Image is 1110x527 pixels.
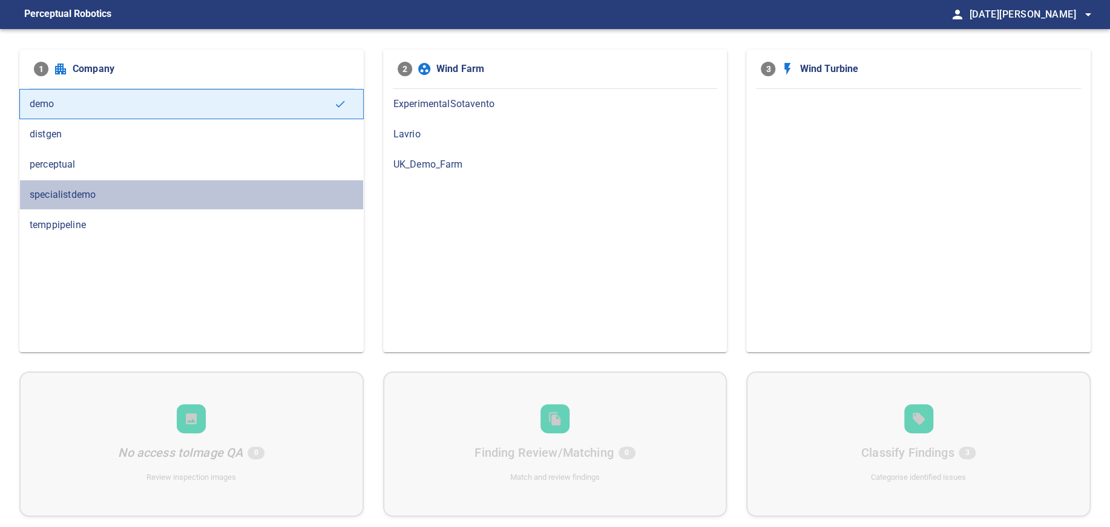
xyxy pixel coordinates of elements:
[964,2,1095,27] button: [DATE][PERSON_NAME]
[393,127,717,142] span: Lavrio
[969,6,1095,23] span: [DATE][PERSON_NAME]
[383,149,727,180] div: UK_Demo_Farm
[761,62,775,76] span: 3
[436,62,713,76] span: Wind Farm
[393,157,717,172] span: UK_Demo_Farm
[393,97,717,111] span: ExperimentalSotavento
[950,7,964,22] span: person
[383,119,727,149] div: Lavrio
[30,188,353,202] span: specialistdemo
[24,5,111,24] figcaption: Perceptual Robotics
[30,127,353,142] span: distgen
[30,97,334,111] span: demo
[34,62,48,76] span: 1
[30,218,353,232] span: temppipeline
[19,210,364,240] div: temppipeline
[383,89,727,119] div: ExperimentalSotavento
[19,180,364,210] div: specialistdemo
[1081,7,1095,22] span: arrow_drop_down
[19,89,364,119] div: demo
[800,62,1076,76] span: Wind Turbine
[19,149,364,180] div: perceptual
[19,119,364,149] div: distgen
[30,157,353,172] span: perceptual
[73,62,349,76] span: Company
[398,62,412,76] span: 2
